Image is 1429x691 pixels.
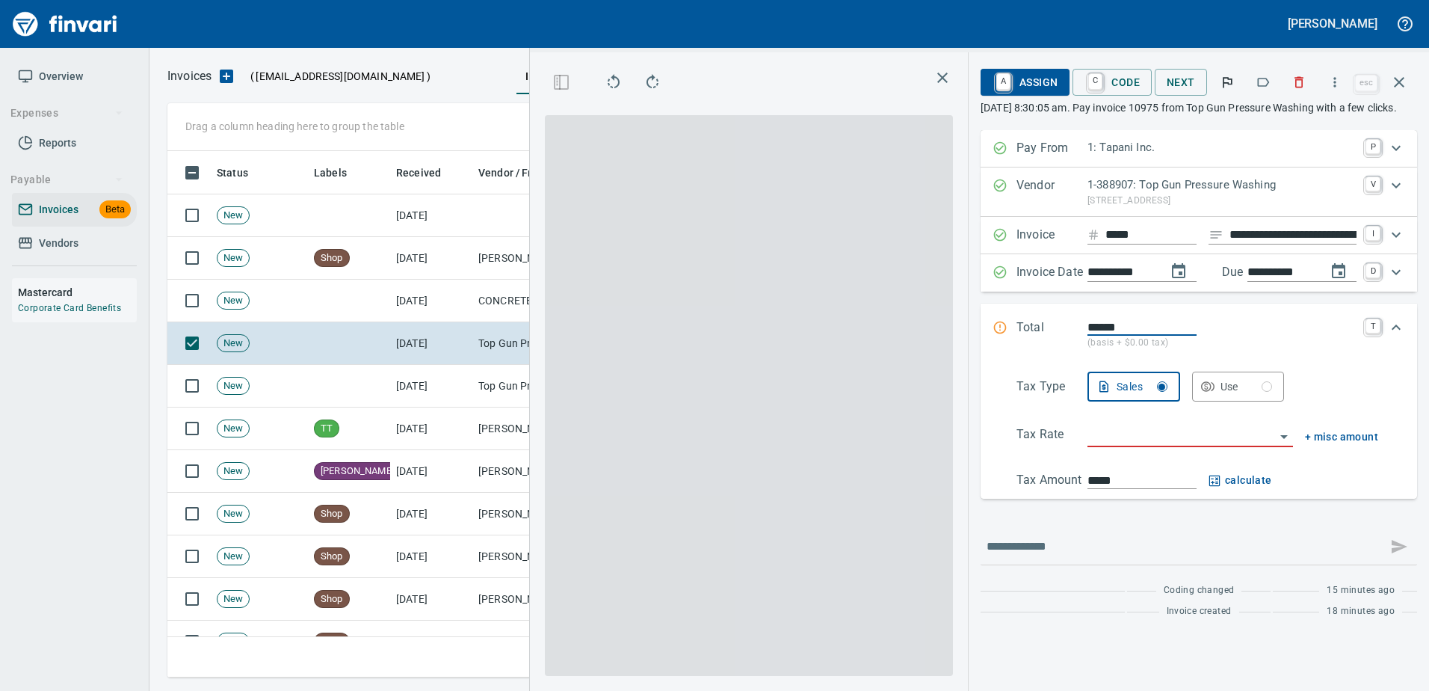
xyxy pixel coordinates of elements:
[217,209,249,223] span: New
[1365,263,1380,278] a: D
[981,217,1417,254] div: Expand
[1016,226,1087,245] p: Invoice
[18,303,121,313] a: Corporate Card Benefits
[478,164,567,182] span: Vendor / From
[981,100,1417,115] p: [DATE] 8:30:05 am. Pay invoice 10975 from Top Gun Pressure Washing with a few clicks.
[314,164,366,182] span: Labels
[1084,70,1140,95] span: Code
[1016,426,1087,447] p: Tax Rate
[390,408,472,450] td: [DATE]
[254,69,426,84] span: [EMAIL_ADDRESS][DOMAIN_NAME]
[217,507,249,521] span: New
[1247,66,1280,99] button: Labels
[99,201,131,218] span: Beta
[217,422,249,436] span: New
[10,104,123,123] span: Expenses
[217,592,249,606] span: New
[217,251,249,265] span: New
[217,550,249,564] span: New
[1209,471,1272,490] span: calculate
[472,535,622,578] td: [PERSON_NAME] Machinery Co (1-10794)
[39,134,76,153] span: Reports
[472,578,622,621] td: [PERSON_NAME] Machinery Co (1-10794)
[390,450,472,493] td: [DATE]
[9,6,121,42] img: Finvari
[217,337,249,351] span: New
[39,200,78,219] span: Invoices
[472,365,622,408] td: Top Gun Pressure Washing (1-388907)
[981,168,1417,217] div: Expand
[1211,66,1244,99] button: Flag
[1087,139,1357,156] p: 1: Tapani Inc.
[1283,66,1315,99] button: Discard
[1381,529,1417,565] span: This records your message into the invoice and notifies anyone mentioned
[472,322,622,365] td: Top Gun Pressure Washing (1-388907)
[981,304,1417,366] div: Expand
[472,237,622,280] td: [PERSON_NAME] <[EMAIL_ADDRESS][DOMAIN_NAME]>
[12,227,137,260] a: Vendors
[314,164,347,182] span: Labels
[217,379,249,393] span: New
[4,99,129,127] button: Expenses
[1072,69,1152,96] button: CCode
[1192,372,1285,402] button: Use
[1016,319,1087,351] p: Total
[1365,139,1380,154] a: P
[315,251,349,265] span: Shop
[981,254,1417,292] div: Expand
[1016,139,1087,159] p: Pay From
[472,280,622,322] td: CONCRETE SPECIAL TIES, INC (1-11162)
[525,67,558,86] span: inbox
[217,164,248,182] span: Status
[390,322,472,365] td: [DATE]
[1305,428,1378,446] button: + misc amount
[1087,336,1357,351] p: (basis + $0.00 tax)
[1087,226,1099,244] svg: Invoice number
[315,464,400,479] span: [PERSON_NAME]
[396,164,441,182] span: Received
[1321,254,1357,289] button: change due date
[18,284,137,301] h6: Mastercard
[12,60,137,93] a: Overview
[390,493,472,535] td: [DATE]
[1222,263,1293,281] p: Due
[1365,226,1380,241] a: I
[1318,66,1351,99] button: More
[315,422,339,436] span: TT
[1220,378,1273,396] div: Use
[390,280,472,322] td: [DATE]
[12,193,137,227] a: InvoicesBeta
[1327,583,1395,598] span: 15 minutes ago
[1087,372,1180,402] button: Sales
[472,450,622,493] td: [PERSON_NAME] <[PERSON_NAME][EMAIL_ADDRESS][PERSON_NAME][DOMAIN_NAME]>
[993,70,1058,95] span: Assign
[1355,75,1377,91] a: esc
[390,535,472,578] td: [DATE]
[1117,378,1167,396] div: Sales
[981,69,1070,96] button: AAssign
[1087,194,1357,209] p: [STREET_ADDRESS]
[1164,583,1235,598] span: Coding changed
[12,126,137,160] a: Reports
[212,67,241,85] button: Upload an Invoice
[315,635,349,649] span: Shop
[1087,176,1357,194] p: 1-388907: Top Gun Pressure Washing
[1288,16,1377,31] h5: [PERSON_NAME]
[981,366,1417,544] div: Expand
[390,578,472,621] td: [DATE]
[217,464,249,479] span: New
[1274,426,1294,447] button: Open
[1351,64,1417,100] span: Close invoice
[390,237,472,280] td: [DATE]
[472,493,622,535] td: [PERSON_NAME] Machinery Co (1-10794)
[315,592,349,606] span: Shop
[167,67,212,85] nav: breadcrumb
[10,171,123,189] span: Payable
[1167,73,1195,92] span: Next
[217,164,268,182] span: Status
[185,119,404,134] p: Drag a column heading here to group the table
[39,67,83,86] span: Overview
[1161,254,1197,289] button: change date
[4,166,129,194] button: Payable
